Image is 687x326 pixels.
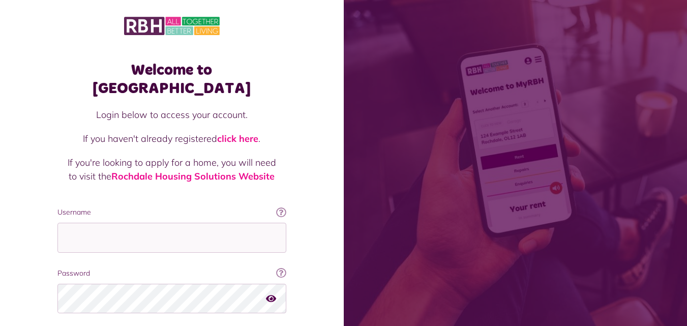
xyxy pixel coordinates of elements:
a: click here [217,133,258,144]
a: Rochdale Housing Solutions Website [111,170,275,182]
p: Login below to access your account. [68,108,276,122]
label: Password [57,268,286,279]
img: MyRBH [124,15,220,37]
p: If you haven't already registered . [68,132,276,145]
p: If you're looking to apply for a home, you will need to visit the [68,156,276,183]
label: Username [57,207,286,218]
h1: Welcome to [GEOGRAPHIC_DATA] [57,61,286,98]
